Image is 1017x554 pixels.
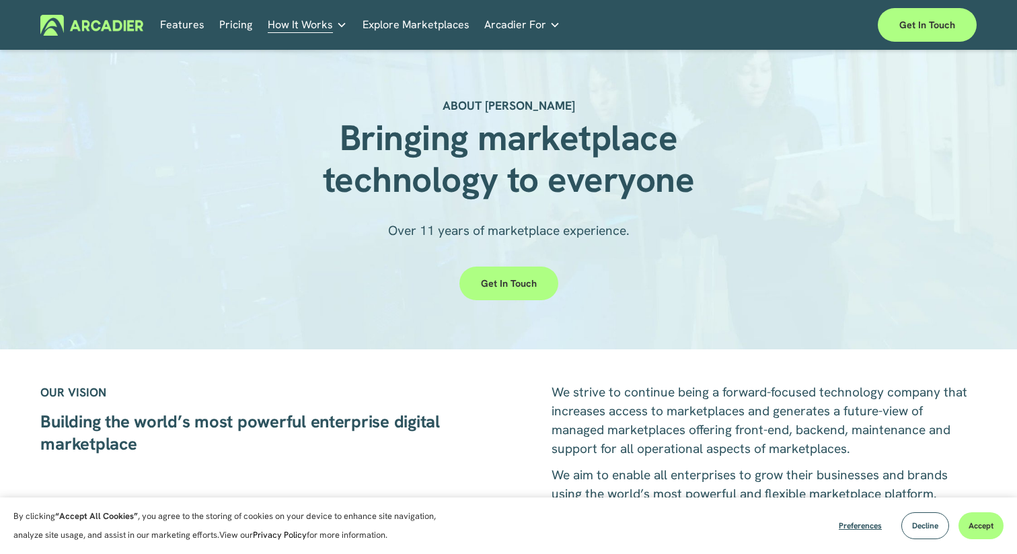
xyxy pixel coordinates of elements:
[55,510,138,522] strong: “Accept All Cookies”
[552,466,951,502] span: We aim to enable all enterprises to grow their businesses and brands using the world’s most power...
[829,512,892,539] button: Preferences
[40,384,106,400] strong: OUR VISION
[219,15,252,36] a: Pricing
[459,267,558,300] a: Get in touch
[878,8,977,42] a: Get in touch
[40,15,143,36] img: Arcadier
[484,15,560,36] a: folder dropdown
[484,15,546,34] span: Arcadier For
[443,98,575,113] strong: ABOUT [PERSON_NAME]
[40,410,444,454] strong: Building the world’s most powerful enterprise digital marketplace
[160,15,204,36] a: Features
[388,222,630,239] span: Over 11 years of marketplace experience.
[268,15,333,34] span: How It Works
[253,529,307,541] a: Privacy Policy
[363,15,469,36] a: Explore Marketplaces
[912,520,938,531] span: Decline
[958,512,1004,539] button: Accept
[969,520,993,531] span: Accept
[901,512,949,539] button: Decline
[552,384,971,457] span: We strive to continue being a forward-focused technology company that increases access to marketp...
[268,15,347,36] a: folder dropdown
[323,114,694,203] strong: Bringing marketplace technology to everyone
[839,520,882,531] span: Preferences
[13,507,451,545] p: By clicking , you agree to the storing of cookies on your device to enhance site navigation, anal...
